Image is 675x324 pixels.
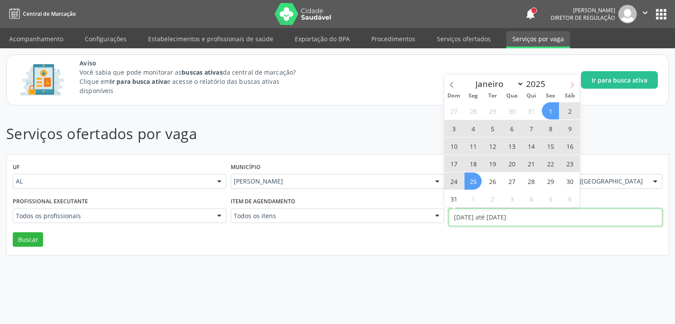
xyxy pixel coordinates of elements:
span: Julho 29, 2025 [484,102,501,119]
span: Agosto 16, 2025 [561,137,578,155]
span: Agosto 9, 2025 [561,120,578,137]
a: Acompanhamento [3,31,69,47]
span: Agosto 12, 2025 [484,137,501,155]
span: Diretor de regulação [551,14,615,22]
span: Central de Marcação [23,10,76,18]
span: Agosto 29, 2025 [542,173,559,190]
select: Month [471,78,524,90]
span: Agosto 28, 2025 [523,173,540,190]
span: Setembro 3, 2025 [503,190,520,207]
span: Agosto 3, 2025 [445,120,462,137]
span: Agosto 4, 2025 [465,120,482,137]
span: Agosto 25, 2025 [465,173,482,190]
span: Setembro 1, 2025 [465,190,482,207]
p: Serviços ofertados por vaga [6,123,470,145]
img: Imagem de CalloutCard [17,60,67,100]
span: Julho 30, 2025 [503,102,520,119]
label: Item de agendamento [231,195,295,209]
span: Agosto 21, 2025 [523,155,540,172]
span: Agosto 8, 2025 [542,120,559,137]
a: Procedimentos [365,31,421,47]
span: Agosto 20, 2025 [503,155,520,172]
span: Agosto 22, 2025 [542,155,559,172]
span: Todos os profissionais [16,212,208,220]
label: Município [231,161,261,174]
span: Setembro 4, 2025 [523,190,540,207]
span: Todos os itens [234,212,426,220]
a: Exportação do BPA [289,31,356,47]
span: Setembro 5, 2025 [542,190,559,207]
span: Ir para busca ativa [592,76,647,85]
button: Buscar [13,232,43,247]
span: Sáb [560,93,580,99]
span: Dom [444,93,464,99]
input: Year [524,78,553,90]
span: Qua [502,93,522,99]
p: Você sabia que pode monitorar as da central de marcação? Clique em e acesse o relatório das busca... [80,68,312,95]
a: Central de Marcação [6,7,76,21]
span: Ter [483,93,502,99]
img: img [618,5,637,23]
label: Profissional executante [13,195,88,209]
button: Ir para busca ativa [581,71,658,89]
span: Agosto 6, 2025 [503,120,520,137]
span: Agosto 30, 2025 [561,173,578,190]
span: Agosto 31, 2025 [445,190,462,207]
span: Agosto 10, 2025 [445,137,462,155]
span: Agosto 11, 2025 [465,137,482,155]
span: Agosto 24, 2025 [445,173,462,190]
span: Agosto 1, 2025 [542,102,559,119]
a: Serviços por vaga [506,31,570,48]
span: Agosto 27, 2025 [503,173,520,190]
span: Agosto 13, 2025 [503,137,520,155]
span: AL [16,177,208,186]
span: Qui [522,93,541,99]
span: Agosto 15, 2025 [542,137,559,155]
span: Aviso [80,58,312,68]
button: apps [653,7,669,22]
button:  [637,5,653,23]
span: Agosto 19, 2025 [484,155,501,172]
span: Julho 28, 2025 [465,102,482,119]
span: Setembro 2, 2025 [484,190,501,207]
span: Agosto 2, 2025 [561,102,578,119]
strong: Ir para busca ativa [110,77,167,86]
a: Configurações [79,31,133,47]
span: Agosto 26, 2025 [484,173,501,190]
input: Selecione um intervalo [449,209,662,226]
a: Serviços ofertados [431,31,497,47]
span: [PERSON_NAME] [234,177,426,186]
span: Agosto 5, 2025 [484,120,501,137]
strong: buscas ativas [181,68,222,76]
span: Sex [541,93,560,99]
a: Estabelecimentos e profissionais de saúde [142,31,279,47]
label: UF [13,161,20,174]
span: Julho 31, 2025 [523,102,540,119]
span: Agosto 23, 2025 [561,155,578,172]
span: Agosto 7, 2025 [523,120,540,137]
span: Agosto 14, 2025 [523,137,540,155]
span: Agosto 18, 2025 [465,155,482,172]
span: Seg [464,93,483,99]
i:  [640,8,650,18]
span: Julho 27, 2025 [445,102,462,119]
span: Setembro 6, 2025 [561,190,578,207]
button: notifications [524,8,537,20]
span: Agosto 17, 2025 [445,155,462,172]
div: [PERSON_NAME] [551,7,615,14]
